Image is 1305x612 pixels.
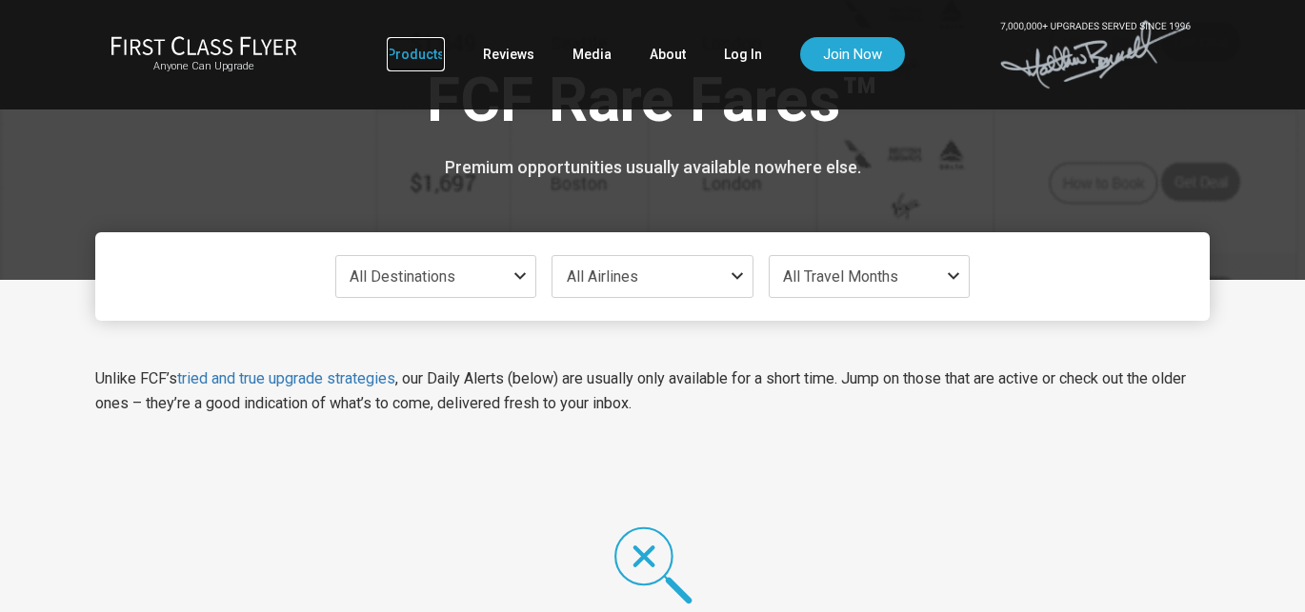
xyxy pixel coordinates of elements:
a: Media [572,37,612,71]
img: First Class Flyer [110,35,297,55]
a: Join Now [800,37,905,71]
span: All Destinations [350,267,455,286]
span: All Airlines [567,267,638,286]
h3: Premium opportunities usually available nowhere else. [110,158,1195,177]
a: First Class FlyerAnyone Can Upgrade [110,35,297,73]
a: Reviews [483,37,534,71]
span: All Travel Months [783,267,898,286]
a: Products [387,37,445,71]
p: Unlike FCF’s , our Daily Alerts (below) are usually only available for a short time. Jump on thos... [95,366,1210,416]
a: Log In [724,37,762,71]
a: About [650,37,686,71]
a: tried and true upgrade strategies [177,369,395,387]
small: Anyone Can Upgrade [110,60,297,73]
